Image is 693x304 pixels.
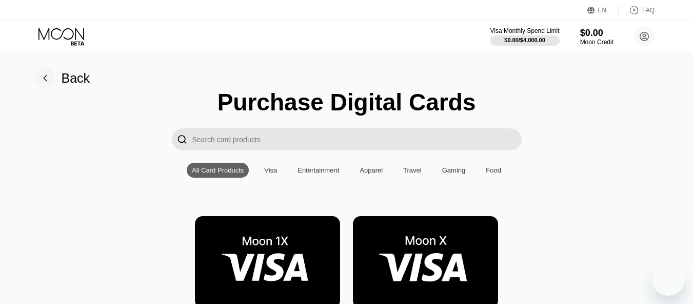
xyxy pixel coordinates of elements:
div: All Card Products [192,166,244,174]
div: EN [587,5,619,15]
div: Visa [264,166,277,174]
div: Apparel [360,166,383,174]
div: Back [35,68,90,88]
div:  [177,134,187,145]
div: $0.00 [580,28,613,39]
div: Back [62,71,90,86]
div: FAQ [619,5,655,15]
div: Gaming [442,166,466,174]
iframe: Button to launch messaging window [652,263,685,296]
div:  [172,128,192,150]
div: All Card Products [187,163,249,178]
div: $0.00Moon Credit [580,28,613,46]
div: Travel [403,166,422,174]
div: EN [598,7,607,14]
div: Purchase Digital Cards [217,88,476,116]
div: Entertainment [292,163,344,178]
div: Apparel [354,163,388,178]
div: FAQ [642,7,655,14]
div: Moon Credit [580,39,613,46]
div: Food [486,166,501,174]
div: Entertainment [298,166,339,174]
div: Travel [398,163,427,178]
div: Visa Monthly Spend Limit$0.00/$4,000.00 [490,27,559,46]
div: Visa [259,163,282,178]
div: Food [481,163,506,178]
input: Search card products [192,128,522,150]
div: Visa Monthly Spend Limit [490,27,559,34]
div: Gaming [437,163,471,178]
div: $0.00 / $4,000.00 [504,37,545,43]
